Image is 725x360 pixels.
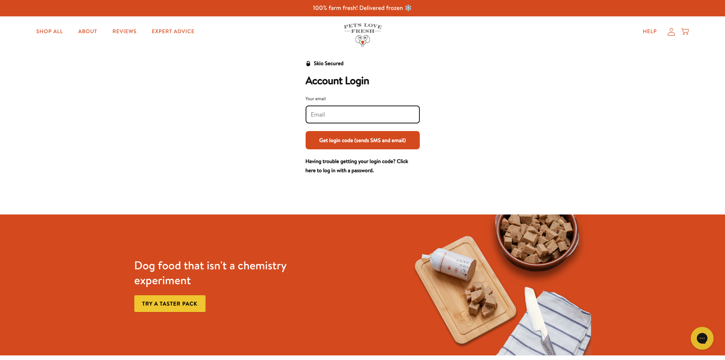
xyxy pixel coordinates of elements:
[30,24,69,39] a: Shop All
[306,131,420,149] button: Get login code (sends SMS and email)
[306,95,420,102] div: Your email
[107,24,143,39] a: Reviews
[687,324,717,352] iframe: Gorgias live chat messenger
[306,74,420,87] h2: Account Login
[306,157,408,174] a: Having trouble getting your login code? Click here to log in with a password.
[134,258,321,288] h3: Dog food that isn't a chemistry experiment
[314,59,344,68] div: Skio Secured
[404,214,591,355] img: Fussy
[134,295,206,312] a: Try a taster pack
[344,23,382,46] img: Pets Love Fresh
[311,110,414,119] input: Your email input field
[146,24,201,39] a: Expert Advice
[72,24,103,39] a: About
[306,59,344,74] a: Skio Secured
[306,61,311,66] svg: Security
[637,24,663,39] a: Help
